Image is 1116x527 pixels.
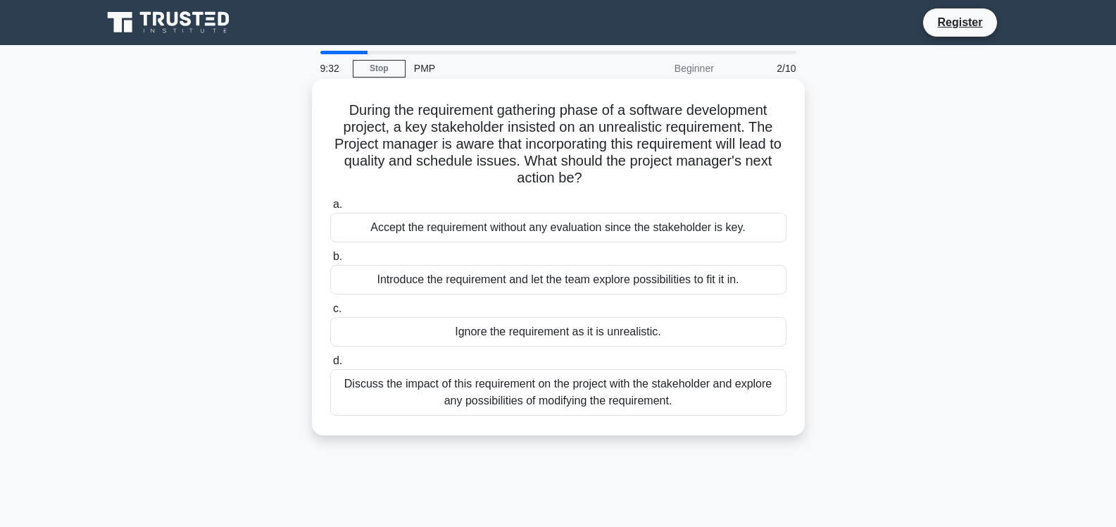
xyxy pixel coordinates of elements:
div: Accept the requirement without any evaluation since the stakeholder is key. [330,213,786,242]
div: Beginner [599,54,722,82]
span: c. [333,302,341,314]
div: PMP [406,54,599,82]
h5: During the requirement gathering phase of a software development project, a key stakeholder insis... [329,101,788,187]
span: d. [333,354,342,366]
span: b. [333,250,342,262]
span: a. [333,198,342,210]
div: Discuss the impact of this requirement on the project with the stakeholder and explore any possib... [330,369,786,416]
div: 9:32 [312,54,353,82]
div: Introduce the requirement and let the team explore possibilities to fit it in. [330,265,786,294]
a: Stop [353,60,406,77]
a: Register [929,13,991,31]
div: 2/10 [722,54,805,82]
div: Ignore the requirement as it is unrealistic. [330,317,786,347]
